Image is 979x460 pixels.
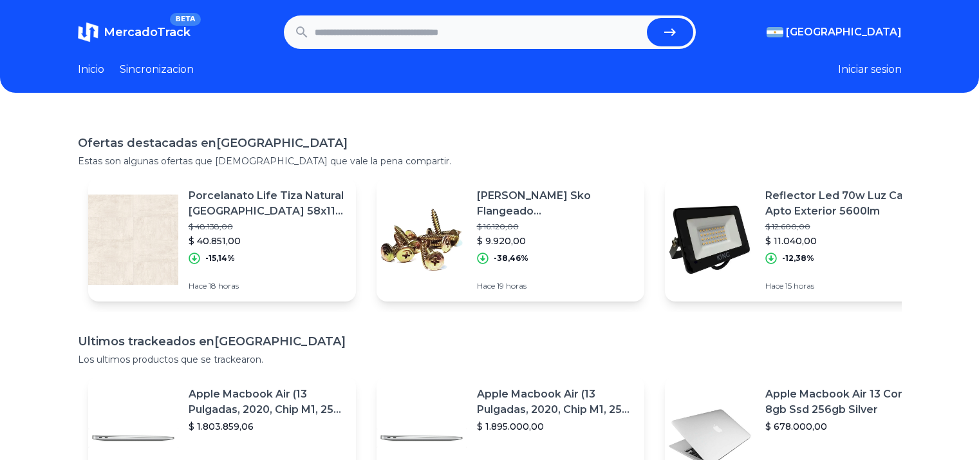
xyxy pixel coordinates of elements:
p: Hace 18 horas [189,281,346,291]
a: MercadoTrackBETA [78,22,191,43]
a: Featured image[PERSON_NAME] Sko Flangeado [GEOGRAPHIC_DATA] Dorado 4 X 25 Mm 500un$ 16.120,00$ 9.... [377,178,644,302]
p: $ 678.000,00 [765,420,922,433]
p: Reflector Led 70w Luz Calida Apto Exterior 5600lm [765,188,922,219]
a: Inicio [78,62,104,77]
p: Hace 19 horas [477,281,634,291]
a: Featured imageReflector Led 70w Luz Calida Apto Exterior 5600lm$ 12.600,00$ 11.040,00-12,38%Hace ... [665,178,933,302]
a: Featured imagePorcelanato Life Tiza Natural [GEOGRAPHIC_DATA] 58x117 1ra$ 48.138,00$ 40.851,00-15... [88,178,356,302]
p: $ 11.040,00 [765,235,922,247]
p: $ 40.851,00 [189,235,346,247]
a: Sincronizacion [120,62,194,77]
span: [GEOGRAPHIC_DATA] [786,24,902,40]
img: MercadoTrack [78,22,98,43]
p: $ 16.120,00 [477,222,634,232]
img: Featured image [665,195,755,285]
p: Estas son algunas ofertas que [DEMOGRAPHIC_DATA] que vale la pena compartir. [78,155,902,168]
p: $ 12.600,00 [765,222,922,232]
p: $ 48.138,00 [189,222,346,232]
p: Los ultimos productos que se trackearon. [78,353,902,366]
img: Featured image [88,195,178,285]
p: -12,38% [782,253,814,264]
p: Porcelanato Life Tiza Natural [GEOGRAPHIC_DATA] 58x117 1ra [189,188,346,219]
p: [PERSON_NAME] Sko Flangeado [GEOGRAPHIC_DATA] Dorado 4 X 25 Mm 500un [477,188,634,219]
img: Argentina [767,27,783,37]
p: $ 1.803.859,06 [189,420,346,433]
p: Hace 15 horas [765,281,922,291]
p: Apple Macbook Air 13 Core I5 8gb Ssd 256gb Silver [765,387,922,417]
p: Apple Macbook Air (13 Pulgadas, 2020, Chip M1, 256 Gb De Ssd, 8 Gb De Ram) - Plata [189,387,346,417]
p: Apple Macbook Air (13 Pulgadas, 2020, Chip M1, 256 Gb De Ssd, 8 Gb De Ram) - Plata [477,387,634,417]
p: -15,14% [205,253,235,264]
button: Iniciar sesion [838,62,902,77]
img: Featured image [377,195,467,285]
p: -38,46% [494,253,528,264]
span: BETA [170,13,200,26]
button: [GEOGRAPHIC_DATA] [767,24,902,40]
p: $ 9.920,00 [477,235,634,247]
h1: Ofertas destacadas en [GEOGRAPHIC_DATA] [78,134,902,152]
span: MercadoTrack [104,25,191,39]
p: $ 1.895.000,00 [477,420,634,433]
h1: Ultimos trackeados en [GEOGRAPHIC_DATA] [78,332,902,350]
